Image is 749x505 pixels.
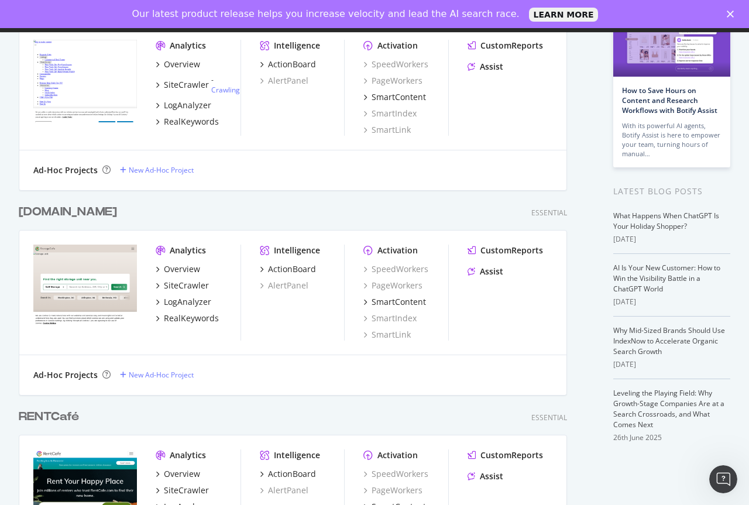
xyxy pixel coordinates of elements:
img: propertyshark.com [33,40,137,123]
div: RealKeywords [164,116,219,128]
div: ActionBoard [268,468,316,480]
div: Assist [480,61,503,73]
a: SiteCrawler- Crawling [156,75,240,95]
div: [DATE] [613,297,730,307]
a: Assist [468,61,503,73]
a: Assist [468,266,503,277]
a: What Happens When ChatGPT Is Your Holiday Shopper? [613,211,719,231]
a: Why Mid-Sized Brands Should Use IndexNow to Accelerate Organic Search Growth [613,325,725,356]
div: SiteCrawler [164,485,209,496]
div: RENTCafé [19,408,79,425]
div: SmartContent [372,296,426,308]
img: storagecafe.com [33,245,137,328]
a: LEARN MORE [529,8,599,22]
div: Assist [480,266,503,277]
div: Our latest product release helps you increase velocity and lead the AI search race. [132,8,520,20]
div: Intelligence [274,40,320,51]
a: PageWorkers [363,75,422,87]
div: Close [727,11,738,18]
a: [DOMAIN_NAME] [19,204,122,221]
div: Overview [164,59,200,70]
div: SmartContent [372,91,426,103]
a: RealKeywords [156,116,219,128]
a: SiteCrawler [156,280,209,291]
a: ActionBoard [260,468,316,480]
a: SpeedWorkers [363,468,428,480]
a: LogAnalyzer [156,296,211,308]
div: 26th June 2025 [613,432,730,443]
div: RealKeywords [164,312,219,324]
iframe: Intercom live chat [709,465,737,493]
a: Assist [468,470,503,482]
div: Essential [531,208,567,218]
div: Activation [377,449,418,461]
div: ActionBoard [268,263,316,275]
a: New Ad-Hoc Project [120,370,194,380]
a: Overview [156,263,200,275]
div: Intelligence [274,449,320,461]
img: How to Save Hours on Content and Research Workflows with Botify Assist [613,15,730,77]
div: LogAnalyzer [164,296,211,308]
a: CustomReports [468,245,543,256]
a: SpeedWorkers [363,263,428,275]
div: - [211,75,240,95]
a: PageWorkers [363,485,422,496]
div: Latest Blog Posts [613,185,730,198]
div: New Ad-Hoc Project [129,370,194,380]
a: Overview [156,59,200,70]
div: Assist [480,470,503,482]
a: AlertPanel [260,280,308,291]
a: AlertPanel [260,75,308,87]
div: CustomReports [480,40,543,51]
a: AlertPanel [260,485,308,496]
a: New Ad-Hoc Project [120,165,194,175]
a: How to Save Hours on Content and Research Workflows with Botify Assist [622,85,717,115]
a: PageWorkers [363,280,422,291]
a: SpeedWorkers [363,59,428,70]
div: [DATE] [613,359,730,370]
a: RealKeywords [156,312,219,324]
a: Overview [156,468,200,480]
div: Analytics [170,40,206,51]
div: Analytics [170,449,206,461]
div: Overview [164,263,200,275]
a: Leveling the Playing Field: Why Growth-Stage Companies Are at a Search Crossroads, and What Comes... [613,388,724,430]
div: SiteCrawler [164,79,209,91]
a: SmartContent [363,91,426,103]
div: Overview [164,468,200,480]
div: ActionBoard [268,59,316,70]
div: [DOMAIN_NAME] [19,204,117,221]
a: SmartLink [363,124,411,136]
a: ActionBoard [260,263,316,275]
div: Essential [531,413,567,422]
a: SiteCrawler [156,485,209,496]
div: LogAnalyzer [164,99,211,111]
a: CustomReports [468,449,543,461]
div: SiteCrawler [164,280,209,291]
div: CustomReports [480,449,543,461]
a: SmartLink [363,329,411,341]
div: CustomReports [480,245,543,256]
div: With its powerful AI agents, Botify Assist is here to empower your team, turning hours of manual… [622,121,721,159]
a: ActionBoard [260,59,316,70]
a: RENTCafé [19,408,84,425]
a: Crawling [211,85,240,95]
div: Activation [377,40,418,51]
div: Intelligence [274,245,320,256]
div: SmartIndex [363,108,417,119]
div: [DATE] [613,234,730,245]
div: Ad-Hoc Projects [33,369,98,381]
a: SmartIndex [363,312,417,324]
div: Ad-Hoc Projects [33,164,98,176]
a: LogAnalyzer [156,99,211,111]
a: AI Is Your New Customer: How to Win the Visibility Battle in a ChatGPT World [613,263,720,294]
